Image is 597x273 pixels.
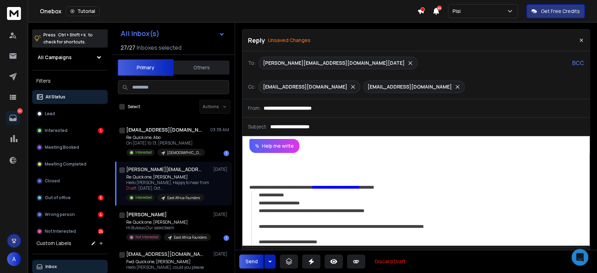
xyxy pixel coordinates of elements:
h1: [PERSON_NAME] [126,211,167,218]
button: Meeting Booked [32,140,108,154]
button: Bold (Ctrl+B) [296,249,310,263]
p: On [DATE] 10:13, [PERSON_NAME] [126,140,205,146]
p: Cc: [248,83,256,90]
button: Underline (Ctrl+U) [326,249,339,263]
button: Insert Link (Ctrl+K) [356,249,370,263]
p: Interested [45,128,67,133]
p: Meeting Booked [45,145,79,150]
a: 34 [6,111,20,125]
div: 1 [98,128,104,133]
span: 44 [437,6,442,10]
button: Lead [32,107,108,121]
span: [DATE], Oct ... [138,185,163,191]
button: Discard Draft [369,254,411,268]
p: [EMAIL_ADDRESS][DOMAIN_NAME] [368,83,452,90]
h1: All Campaigns [38,54,72,61]
p: Get Free Credits [541,8,580,15]
p: [DATE] [213,212,229,217]
p: Lead [45,111,55,117]
button: Out of office5 [32,191,108,205]
h3: Filters [32,76,108,86]
div: 5 [98,195,104,201]
p: Not Interested [135,234,158,240]
p: Closed [45,178,60,184]
p: 34 [17,108,23,114]
button: Closed [32,174,108,188]
p: Hello [PERSON_NAME], could you please [126,265,204,270]
span: Draft: [126,185,137,191]
label: Select [128,104,140,110]
p: [PERSON_NAME][EMAIL_ADDRESS][DOMAIN_NAME][DATE] [263,59,405,66]
button: Get Free Credits [526,4,585,18]
p: Hello [PERSON_NAME], Happy to hear from [126,180,209,185]
p: Inbox [45,264,57,269]
div: 1 [223,235,229,241]
p: From: [248,105,261,112]
button: Code View [417,249,430,263]
p: Fwd: Quick one, [PERSON_NAME] [126,259,204,265]
button: All Inbox(s) [115,27,230,41]
p: Pisi [453,8,463,15]
div: Open Intercom Messenger [571,249,588,266]
p: Re: Quick one, [PERSON_NAME] [126,219,210,225]
button: Others [173,60,229,75]
h3: Custom Labels [36,240,71,247]
p: Out of office [45,195,71,201]
div: Onebox [40,6,417,16]
p: Reply [248,35,265,45]
p: East Africa Founders [167,195,200,201]
p: [DATE] [213,167,229,172]
p: BCC [572,59,584,67]
button: All Status [32,90,108,104]
button: Not Interested24 [32,224,108,238]
p: Re: Quick one, Abo [126,135,205,140]
button: All Campaigns [32,50,108,64]
p: 03:38 AM [210,127,229,133]
button: Insert Image (Ctrl+P) [371,249,384,263]
button: Emoticons [386,249,399,263]
p: All Status [45,94,65,100]
button: Meeting Completed [32,157,108,171]
p: Wrong person [45,212,75,217]
button: Wrong person4 [32,208,108,222]
h1: All Inbox(s) [121,30,159,37]
h1: [PERSON_NAME][EMAIL_ADDRESS][DOMAIN_NAME][DATE] [126,166,203,173]
h1: [EMAIL_ADDRESS][DOMAIN_NAME] [126,251,203,258]
span: 27 / 27 [121,43,135,52]
button: Interested1 [32,124,108,138]
button: Italic (Ctrl+I) [311,249,324,263]
h1: [EMAIL_ADDRESS][DOMAIN_NAME] [126,126,203,133]
button: Tutorial [66,6,100,16]
p: Unsaved Changes [268,37,311,44]
button: A [7,252,21,266]
div: 4 [98,212,104,217]
p: Interested [135,195,152,200]
p: Not Interested [45,229,76,234]
button: More Text [340,249,354,263]
p: Meeting Completed [45,161,86,167]
div: 24 [98,229,104,234]
p: Subject: [248,123,268,130]
p: East Africa Founders [174,235,207,240]
button: Send [239,254,264,268]
p: Re: Quick one, [PERSON_NAME] [126,174,209,180]
p: [DEMOGRAPHIC_DATA] Founders [167,150,201,155]
button: AI Rephrase [244,249,293,263]
button: Signature [400,249,414,263]
p: [DATE] [213,251,229,257]
p: Press to check for shortcuts. [43,31,93,45]
span: Ctrl + Shift + k [57,31,87,39]
div: 1 [223,150,229,156]
p: [EMAIL_ADDRESS][DOMAIN_NAME] [263,83,347,90]
h3: Inboxes selected [137,43,182,52]
button: Primary [118,59,173,76]
p: To: [248,59,256,66]
p: Hi Bukayo Our sales team [126,225,210,231]
button: Help me write [249,139,299,153]
p: Interested [135,150,152,155]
